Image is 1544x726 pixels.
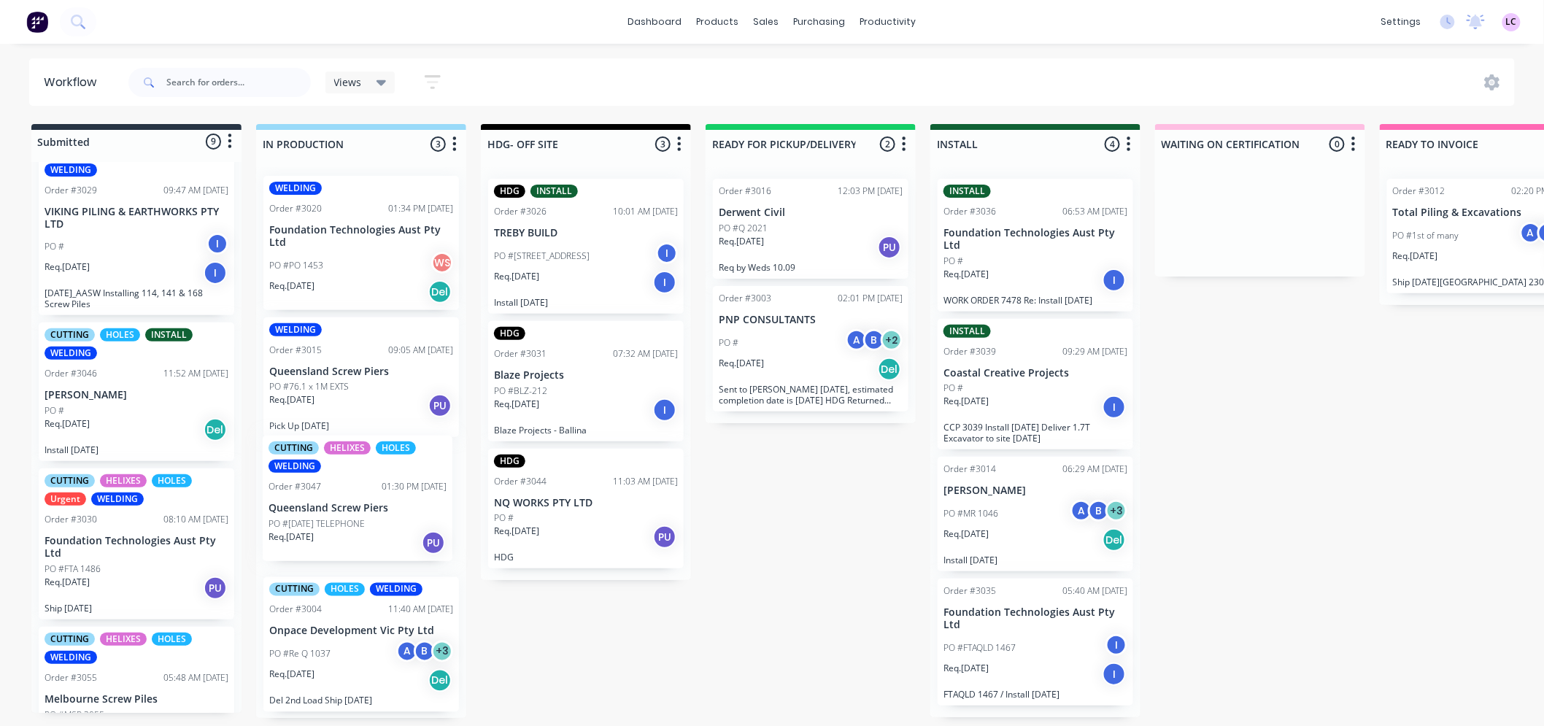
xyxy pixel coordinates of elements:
input: Enter column name… [263,136,406,152]
input: Enter column name… [937,136,1081,152]
div: purchasing [787,11,853,33]
span: 3 [655,136,671,152]
div: products [690,11,746,33]
input: Search for orders... [166,68,311,97]
input: Enter column name… [1162,136,1305,152]
span: 4 [1105,136,1120,152]
span: 9 [206,134,221,149]
span: LC [1506,15,1517,28]
span: 2 [880,136,895,152]
input: Enter column name… [487,136,631,152]
div: settings [1374,11,1429,33]
a: dashboard [621,11,690,33]
input: Enter column name… [712,136,856,152]
img: Factory [26,11,48,33]
div: Submitted [34,134,90,150]
div: productivity [853,11,924,33]
div: sales [746,11,787,33]
span: 3 [431,136,446,152]
span: 0 [1329,136,1345,152]
span: Views [334,74,362,90]
div: Workflow [44,74,104,91]
input: Enter column name… [1386,136,1530,152]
